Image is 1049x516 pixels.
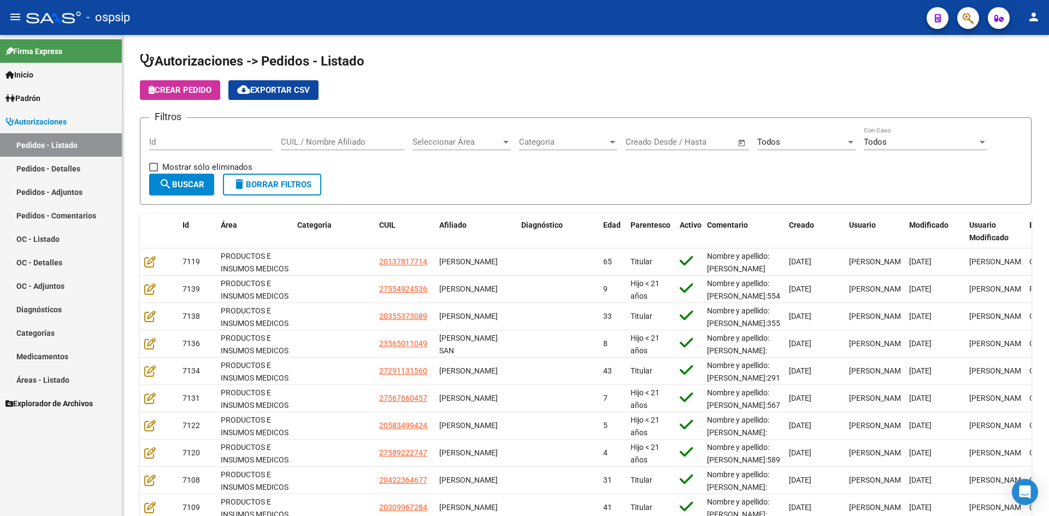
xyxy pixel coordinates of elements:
[412,137,501,147] span: Seleccionar Área
[86,5,130,29] span: - ospsip
[630,279,659,300] span: Hijo < 21 años
[439,312,498,321] span: [PERSON_NAME]
[630,334,659,355] span: Hijo < 21 años
[182,339,200,348] span: 7136
[630,221,670,229] span: Parentesco
[969,503,1028,512] span: [PERSON_NAME]
[909,503,932,512] span: [DATE]
[1012,479,1038,505] div: Open Intercom Messenger
[379,476,427,484] span: 20422364677
[969,257,1028,266] span: [PERSON_NAME]
[233,180,311,189] span: Borrar Filtros
[221,306,288,328] span: PRODUCTOS E INSUMOS MEDICOS
[439,366,498,375] span: [PERSON_NAME]
[182,503,200,512] span: 7109
[969,476,1028,484] span: [PERSON_NAME]
[5,69,33,81] span: Inicio
[849,503,907,512] span: [PERSON_NAME]
[909,257,932,266] span: [DATE]
[707,279,802,300] span: Nombre y apellido: [PERSON_NAME]:55492453
[379,339,427,348] span: 23565011049
[182,221,189,229] span: Id
[680,137,733,147] input: Fecha fin
[909,312,932,321] span: [DATE]
[379,421,427,430] span: 20583499424
[630,388,659,410] span: Hijo < 21 años
[789,257,811,266] span: [DATE]
[909,476,932,484] span: [DATE]
[603,339,608,348] span: 8
[630,312,652,321] span: Titular
[603,476,612,484] span: 31
[909,284,932,293] span: [DATE]
[379,221,396,229] span: CUIL
[909,366,932,375] span: [DATE]
[439,421,498,430] span: [PERSON_NAME]
[626,213,675,250] datatable-header-cell: Parentesco
[182,284,200,293] span: 7139
[909,221,948,229] span: Modificado
[849,394,907,402] span: [PERSON_NAME]
[603,312,612,321] span: 33
[707,221,748,229] span: Comentario
[439,476,498,484] span: [PERSON_NAME]
[149,174,214,195] button: Buscar
[182,366,200,375] span: 7134
[379,448,427,457] span: 27589222747
[969,394,1028,402] span: [PERSON_NAME]
[736,137,749,149] button: Open calendar
[178,213,216,250] datatable-header-cell: Id
[149,109,187,124] h3: Filtros
[789,366,811,375] span: [DATE]
[849,257,907,266] span: [PERSON_NAME]
[849,312,907,321] span: [PERSON_NAME]
[630,257,652,266] span: Titular
[439,284,498,293] span: [PERSON_NAME]
[223,174,321,195] button: Borrar Filtros
[9,10,22,23] mat-icon: menu
[905,213,965,250] datatable-header-cell: Modificado
[849,448,907,457] span: [PERSON_NAME]
[5,398,93,410] span: Explorador de Archivos
[969,284,1028,293] span: [PERSON_NAME]
[603,394,608,402] span: 7
[969,312,1028,321] span: [PERSON_NAME]
[909,421,932,430] span: [DATE]
[237,83,250,96] mat-icon: cloud_download
[603,221,621,229] span: Edad
[439,257,498,266] span: [PERSON_NAME]
[221,252,288,273] span: PRODUCTOS E INSUMOS MEDICOS
[521,221,563,229] span: Diagnóstico
[630,366,652,375] span: Titular
[675,213,703,250] datatable-header-cell: Activo
[439,221,467,229] span: Afiliado
[789,448,811,457] span: [DATE]
[297,221,332,229] span: Categoria
[221,416,288,437] span: PRODUCTOS E INSUMOS MEDICOS
[969,448,1028,457] span: [PERSON_NAME]
[707,361,802,419] span: Nombre y apellido: [PERSON_NAME]:29113156 Paciente internada en el Hospital italiano Rosario
[849,284,907,293] span: [PERSON_NAME]
[707,388,802,472] span: Nombre y apellido: [PERSON_NAME]:56766045 Hospital [PERSON_NAME] Teléfono dr: [PHONE_NUMBER] Fech...
[849,339,907,348] span: [PERSON_NAME]
[909,448,932,457] span: [DATE]
[603,503,612,512] span: 41
[789,503,811,512] span: [DATE]
[680,221,702,229] span: Activo
[707,334,776,405] span: Nombre y apellido: [PERSON_NAME]: 56501104 Dirección: [STREET_ADDRESS] Teléfono: [PHONE_NUMBER]
[630,416,659,437] span: Hijo < 21 años
[599,213,626,250] datatable-header-cell: Edad
[519,137,608,147] span: Categoria
[630,476,652,484] span: Titular
[5,45,62,57] span: Firma Express
[849,421,907,430] span: [PERSON_NAME]
[221,443,288,464] span: PRODUCTOS E INSUMOS MEDICOS
[379,312,427,321] span: 20355373089
[864,137,887,147] span: Todos
[233,177,246,191] mat-icon: delete
[435,213,517,250] datatable-header-cell: Afiliado
[517,213,599,250] datatable-header-cell: Diagnóstico
[182,448,200,457] span: 7120
[221,221,237,229] span: Área
[630,503,652,512] span: Titular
